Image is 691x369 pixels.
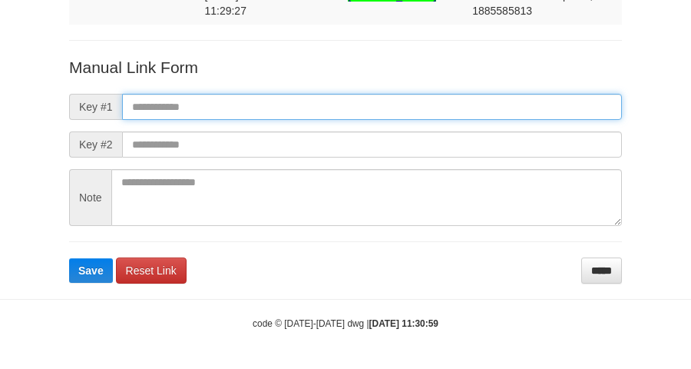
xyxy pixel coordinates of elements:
[369,318,438,329] strong: [DATE] 11:30:59
[69,56,622,78] p: Manual Link Form
[253,318,438,329] small: code © [DATE]-[DATE] dwg |
[69,94,122,120] span: Key #1
[69,131,122,158] span: Key #2
[69,169,111,226] span: Note
[126,264,177,277] span: Reset Link
[69,258,113,283] button: Save
[78,264,104,277] span: Save
[116,258,187,284] a: Reset Link
[472,5,532,17] span: Copy 1885585813 to clipboard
